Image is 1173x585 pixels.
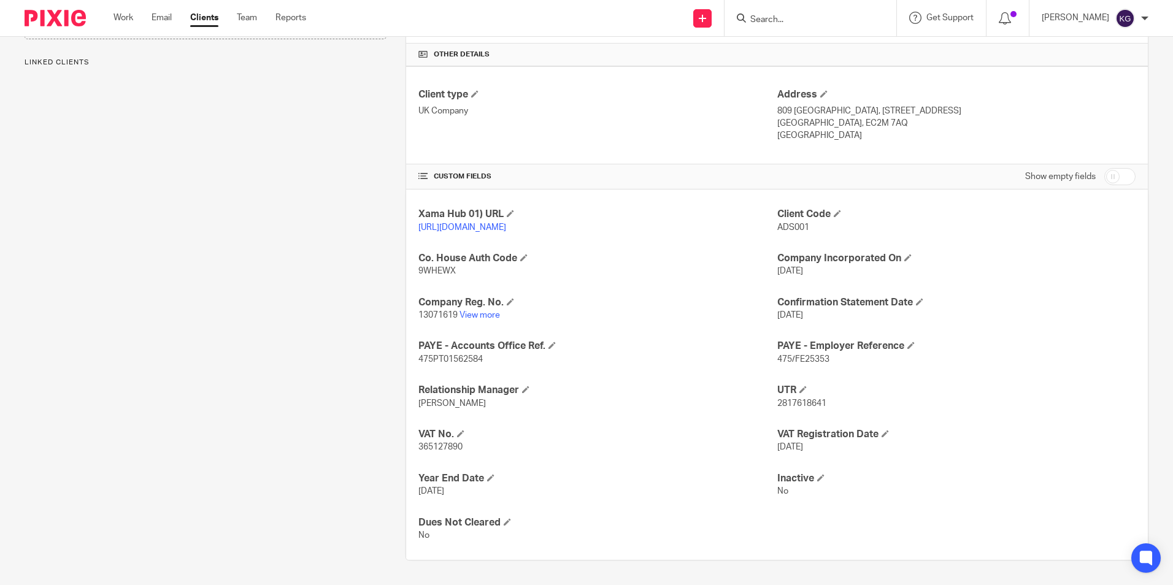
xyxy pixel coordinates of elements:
h4: UTR [777,384,1136,397]
a: Work [113,12,133,24]
a: View more [460,311,500,319]
h4: Co. House Auth Code [418,252,777,265]
span: No [777,487,788,495]
img: svg%3E [1115,9,1135,28]
a: Email [152,12,172,24]
span: [DATE] [777,443,803,451]
h4: Relationship Manager [418,384,777,397]
span: 475PT01562584 [418,355,483,364]
span: 365127890 [418,443,463,451]
h4: Year End Date [418,472,777,485]
span: 13071619 [418,311,458,319]
span: Get Support [926,13,974,22]
span: ADS001 [777,223,809,232]
span: No [418,531,429,540]
h4: Client Code [777,208,1136,221]
span: 475/FE25353 [777,355,829,364]
input: Search [749,15,860,26]
a: Clients [190,12,218,24]
span: Other details [434,50,490,59]
a: [URL][DOMAIN_NAME] [418,223,506,232]
h4: PAYE - Accounts Office Ref. [418,340,777,353]
h4: Company Reg. No. [418,296,777,309]
label: Show empty fields [1025,170,1096,183]
h4: VAT Registration Date [777,428,1136,441]
h4: PAYE - Employer Reference [777,340,1136,353]
span: 2817618641 [777,399,826,408]
span: [PERSON_NAME] [418,399,486,408]
p: [PERSON_NAME] [1042,12,1109,24]
span: [DATE] [418,487,444,495]
p: [GEOGRAPHIC_DATA] [777,129,1136,142]
span: [DATE] [777,311,803,319]
h4: Company Incorporated On [777,252,1136,265]
img: Pixie [25,10,86,26]
a: Team [237,12,257,24]
h4: Dues Not Cleared [418,516,777,529]
h4: Xama Hub 01) URL [418,208,777,221]
h4: VAT No. [418,428,777,441]
h4: Confirmation Statement Date [777,296,1136,309]
span: [DATE] [777,267,803,275]
p: Linked clients [25,58,387,67]
p: 809 [GEOGRAPHIC_DATA], [STREET_ADDRESS] [777,105,1136,117]
h4: Inactive [777,472,1136,485]
span: 9WHEWX [418,267,456,275]
a: Reports [275,12,306,24]
h4: CUSTOM FIELDS [418,172,777,182]
h4: Address [777,88,1136,101]
h4: Client type [418,88,777,101]
p: [GEOGRAPHIC_DATA], EC2M 7AQ [777,117,1136,129]
p: UK Company [418,105,777,117]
